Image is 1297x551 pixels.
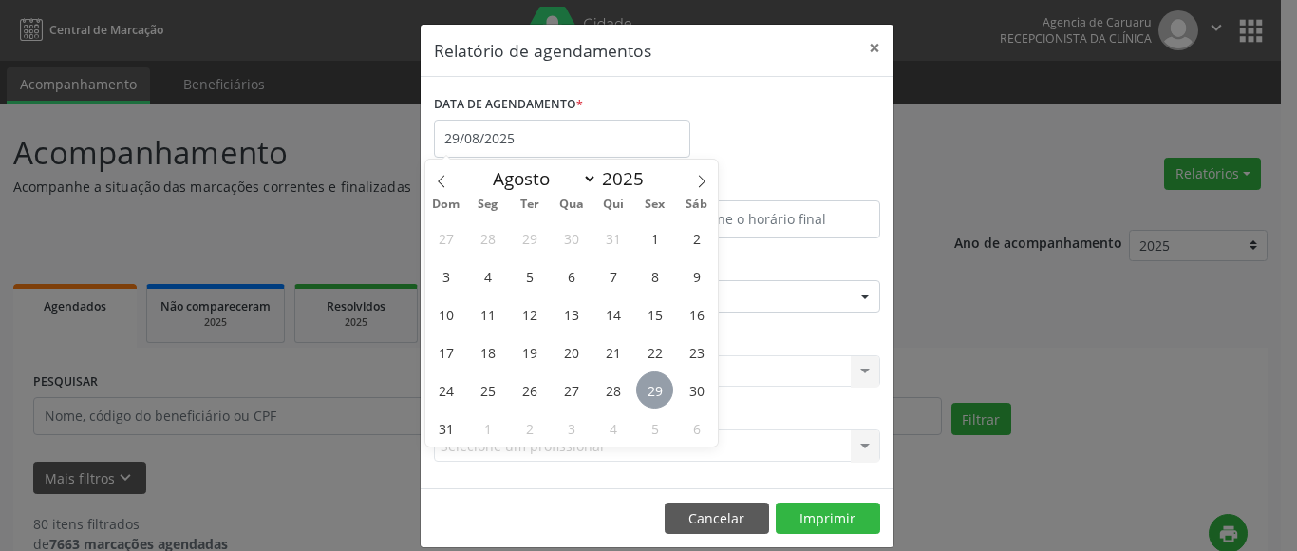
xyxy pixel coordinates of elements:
span: Agosto 19, 2025 [511,333,548,370]
span: Agosto 22, 2025 [636,333,673,370]
span: Agosto 25, 2025 [469,371,506,408]
span: Agosto 27, 2025 [553,371,590,408]
span: Agosto 13, 2025 [553,295,590,332]
span: Agosto 24, 2025 [427,371,464,408]
span: Julho 27, 2025 [427,219,464,256]
span: Agosto 20, 2025 [553,333,590,370]
span: Agosto 18, 2025 [469,333,506,370]
span: Setembro 1, 2025 [469,409,506,446]
span: Sáb [676,199,718,211]
span: Agosto 8, 2025 [636,257,673,294]
span: Sex [634,199,676,211]
label: ATÉ [662,171,880,200]
span: Ter [509,199,551,211]
span: Agosto 15, 2025 [636,295,673,332]
span: Agosto 10, 2025 [427,295,464,332]
span: Setembro 6, 2025 [678,409,715,446]
span: Agosto 7, 2025 [594,257,631,294]
span: Agosto 6, 2025 [553,257,590,294]
button: Cancelar [665,503,769,535]
h5: Relatório de agendamentos [434,38,651,63]
span: Agosto 5, 2025 [511,257,548,294]
span: Agosto 26, 2025 [511,371,548,408]
span: Agosto 28, 2025 [594,371,631,408]
select: Month [483,165,597,192]
span: Julho 29, 2025 [511,219,548,256]
span: Agosto 21, 2025 [594,333,631,370]
label: DATA DE AGENDAMENTO [434,90,583,120]
span: Julho 30, 2025 [553,219,590,256]
span: Agosto 30, 2025 [678,371,715,408]
input: Selecione uma data ou intervalo [434,120,690,158]
span: Agosto 9, 2025 [678,257,715,294]
span: Setembro 2, 2025 [511,409,548,446]
span: Agosto 29, 2025 [636,371,673,408]
span: Agosto 16, 2025 [678,295,715,332]
span: Dom [425,199,467,211]
button: Imprimir [776,503,880,535]
span: Agosto 2, 2025 [678,219,715,256]
span: Agosto 1, 2025 [636,219,673,256]
span: Agosto 17, 2025 [427,333,464,370]
span: Qua [551,199,592,211]
span: Agosto 12, 2025 [511,295,548,332]
span: Agosto 23, 2025 [678,333,715,370]
button: Close [855,25,893,71]
span: Julho 28, 2025 [469,219,506,256]
span: Qui [592,199,634,211]
span: Julho 31, 2025 [594,219,631,256]
span: Agosto 4, 2025 [469,257,506,294]
input: Year [597,166,660,191]
span: Setembro 5, 2025 [636,409,673,446]
span: Agosto 14, 2025 [594,295,631,332]
input: Selecione o horário final [662,200,880,238]
span: Seg [467,199,509,211]
span: Setembro 3, 2025 [553,409,590,446]
span: Setembro 4, 2025 [594,409,631,446]
span: Agosto 31, 2025 [427,409,464,446]
span: Agosto 3, 2025 [427,257,464,294]
span: Agosto 11, 2025 [469,295,506,332]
